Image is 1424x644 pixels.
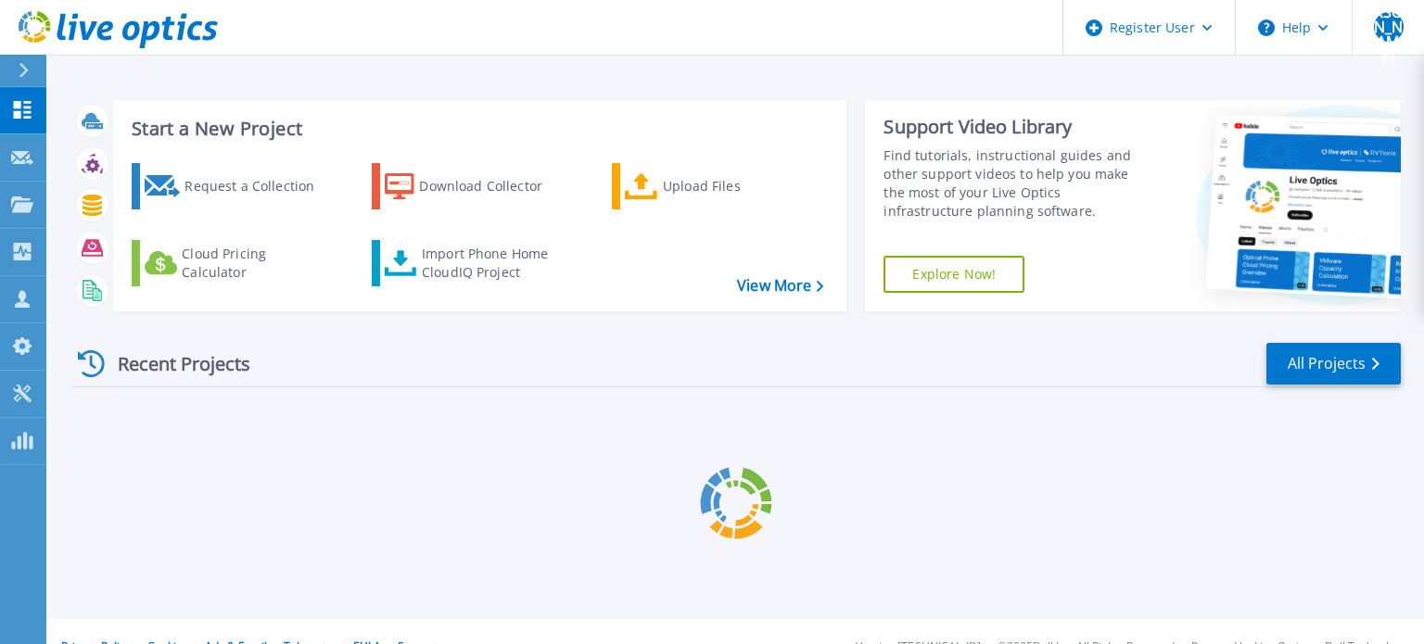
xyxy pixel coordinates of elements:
a: Cloud Pricing Calculator [132,240,338,286]
a: All Projects [1266,343,1401,385]
h3: Start a New Project [132,119,823,139]
div: Request a Collection [184,168,333,205]
div: Cloud Pricing Calculator [182,245,330,282]
div: Import Phone Home CloudIQ Project [422,245,566,282]
div: Find tutorials, instructional guides and other support videos to help you make the most of your L... [884,146,1152,221]
a: Request a Collection [132,163,338,209]
a: Explore Now! [884,256,1024,293]
a: View More [737,277,823,295]
a: Download Collector [372,163,578,209]
div: Upload Files [663,168,811,205]
a: Upload Files [612,163,819,209]
div: Recent Projects [71,341,275,386]
div: Support Video Library [884,115,1152,139]
div: Download Collector [419,168,567,205]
